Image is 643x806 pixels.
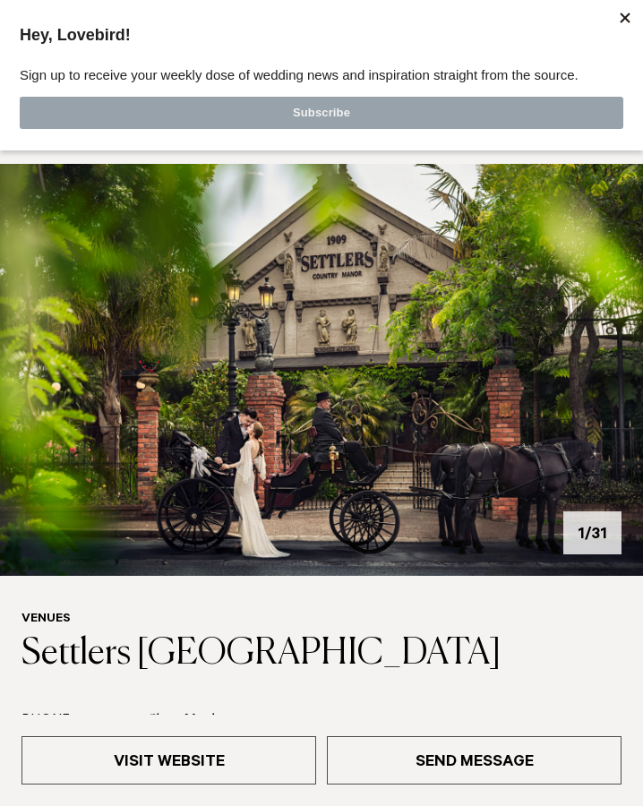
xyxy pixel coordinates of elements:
dt: Phone: [21,707,134,734]
a: Send Message [327,736,622,785]
label: Email Address [20,279,623,301]
span: Hey, Lovebird! [20,209,142,228]
a: Settlers [GEOGRAPHIC_DATA] [21,636,502,672]
span: Sign up to receive your weekly dose of wedding news and inspiration straight from the source. [20,244,615,259]
span: Sign up to receive your weekly dose of wedding news and inspiration straight from the source. [20,67,579,82]
a: Venues [21,613,71,627]
button: Subscribe [20,97,623,129]
a: Show Number [149,714,232,728]
a: Visit Website [21,736,316,785]
span: Hey, Lovebird! [20,26,131,44]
